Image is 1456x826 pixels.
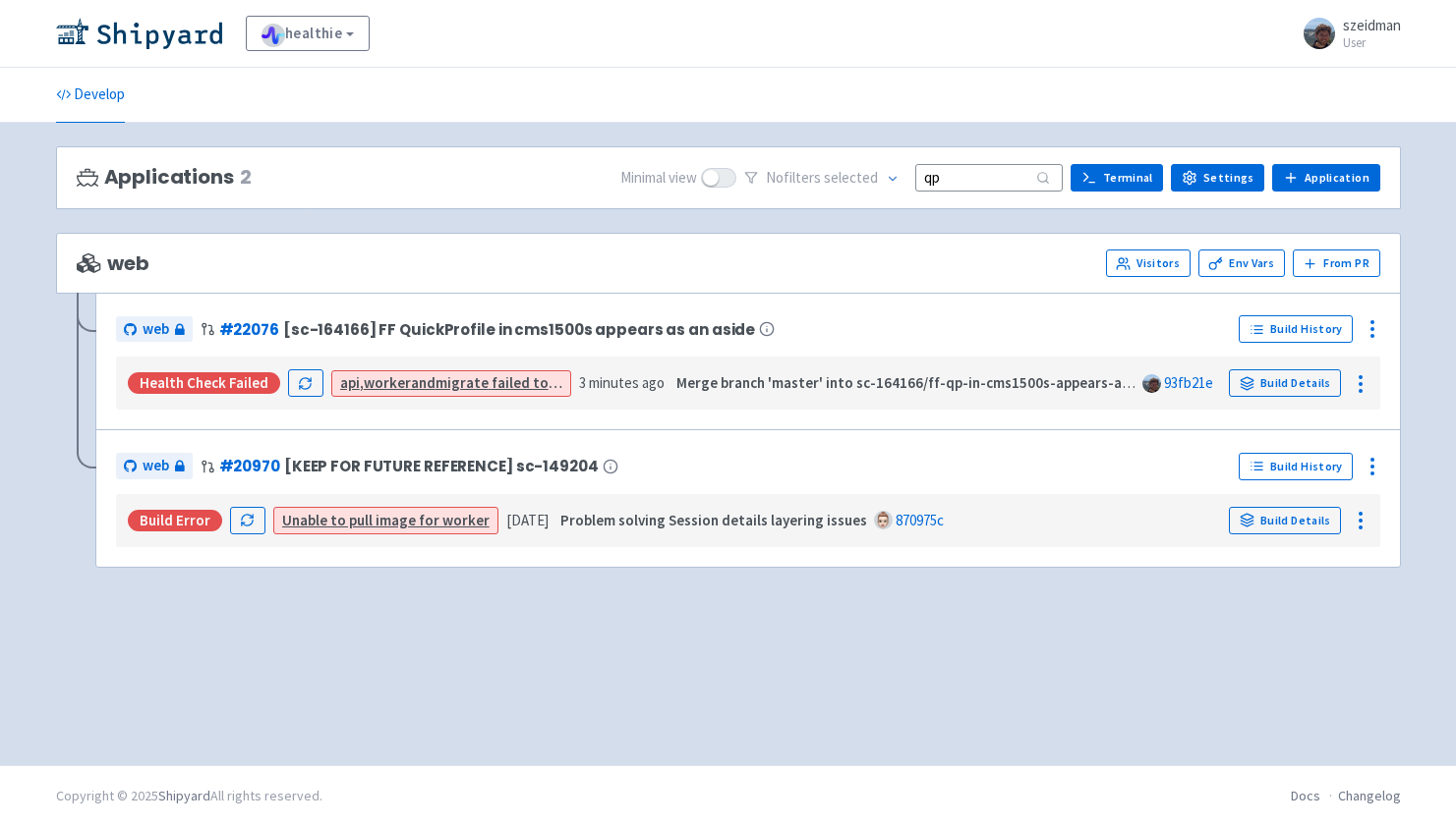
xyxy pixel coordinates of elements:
span: web [143,455,169,477]
span: selected [824,168,878,187]
a: 93fb21e [1164,373,1213,392]
span: No filter s [766,167,878,190]
a: 870975c [896,511,944,529]
span: szeidman [1343,16,1401,34]
strong: worker [364,373,411,392]
a: api,workerandmigrate failed to start [340,373,586,392]
a: Unable to pull image for worker [282,511,490,529]
span: [KEEP FOR FUTURE REFERENCE] sc-149204 [284,458,599,474]
a: web [116,453,193,479]
a: Build Details [1229,369,1341,397]
a: healthie [246,16,371,51]
input: Search... [915,164,1063,191]
strong: api [340,373,360,392]
span: [sc-164166] FF QuickProfile in cms1500s appears as an aside [283,321,755,338]
div: Build Error [128,510,222,531]
span: 2 [240,166,252,189]
a: #20970 [219,456,280,476]
a: Application [1272,164,1379,192]
strong: Merge branch 'master' into sc-164166/ff-qp-in-cms1500s-appears-as-an-aside [676,373,1192,392]
button: From PR [1293,249,1380,277]
a: #22076 [219,319,279,340]
a: Build History [1239,453,1353,480]
a: Settings [1171,164,1264,192]
h3: Applications [77,166,252,189]
a: szeidman User [1292,18,1401,49]
img: Shipyard logo [56,18,222,49]
span: web [143,318,169,341]
a: Terminal [1071,164,1163,192]
small: User [1343,36,1401,49]
span: Minimal view [620,167,697,190]
a: Shipyard [158,787,210,804]
div: Health check failed [128,372,280,394]
strong: migrate [436,373,489,392]
a: Visitors [1106,249,1191,277]
span: web [77,252,149,275]
time: [DATE] [506,511,549,529]
a: Build History [1239,315,1353,343]
strong: Problem solving Session details layering issues [560,511,867,529]
a: Develop [56,68,125,123]
a: Env Vars [1198,249,1285,277]
a: Docs [1291,787,1320,804]
div: Copyright © 2025 All rights reserved. [56,786,322,806]
a: Changelog [1338,787,1401,804]
a: web [116,316,193,343]
time: 3 minutes ago [579,373,665,392]
a: Build Details [1229,507,1341,534]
